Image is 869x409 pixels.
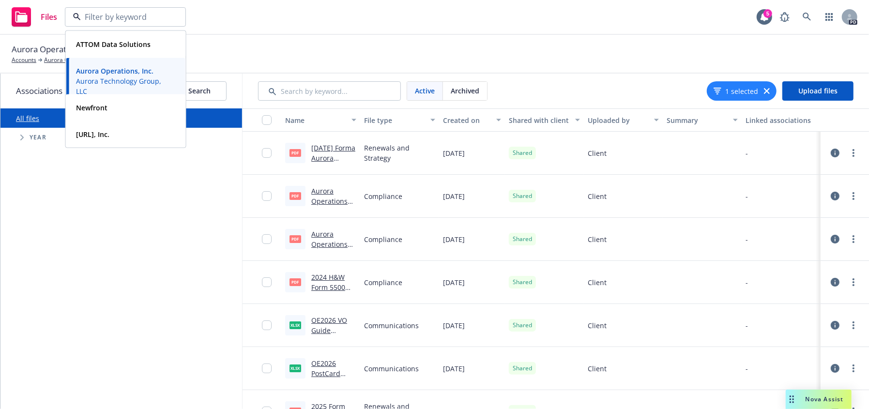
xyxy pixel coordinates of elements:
[451,86,479,96] span: Archived
[513,192,532,200] span: Shared
[290,192,301,199] span: pdf
[848,276,859,288] a: more
[763,9,772,18] div: 5
[746,277,748,288] div: -
[364,364,419,374] span: Communications
[443,277,465,288] span: [DATE]
[76,66,153,76] strong: Aurora Operations, Inc.
[8,3,61,30] a: Files
[513,364,532,373] span: Shared
[262,115,272,125] input: Select all
[746,115,817,125] div: Linked associations
[746,364,748,374] div: -
[439,108,505,132] button: Created on
[12,43,99,56] span: Aurora Operations, Inc.
[443,234,465,244] span: [DATE]
[364,234,402,244] span: Compliance
[443,115,490,125] div: Created on
[12,56,36,64] a: Accounts
[262,148,272,158] input: Toggle Row Selected
[311,273,353,322] a: 2024 H&W Form 5500 Filing Confirmation [DATE].pdf
[742,108,821,132] button: Linked associations
[76,103,107,112] strong: Newfront
[290,278,301,286] span: pdf
[364,277,402,288] span: Compliance
[311,143,355,203] a: [DATE] Forma Aurora Renewal Order Form.docx.pdf
[16,85,62,97] span: Associations
[76,76,174,96] span: Aurora Technology Group, LLC
[513,235,532,243] span: Shared
[364,191,402,201] span: Compliance
[258,81,401,101] input: Search by keyword...
[76,40,151,49] strong: ATTOM Data Solutions
[588,234,607,244] span: Client
[786,390,852,409] button: Nova Assist
[848,233,859,245] a: more
[16,114,39,123] a: All files
[290,321,301,329] span: xlsx
[262,191,272,201] input: Toggle Row Selected
[290,235,301,242] span: pdf
[443,320,465,331] span: [DATE]
[746,234,748,244] div: -
[848,190,859,202] a: more
[513,149,532,157] span: Shared
[364,115,425,125] div: File type
[775,7,794,27] a: Report a Bug
[848,363,859,374] a: more
[513,278,532,287] span: Shared
[177,82,211,100] div: Search
[290,364,301,372] span: xlsx
[584,108,663,132] button: Uploaded by
[364,143,435,163] span: Renewals and Strategy
[311,359,356,409] a: OE2026 PostCard Mailing List_09262025.xlsx
[820,7,839,27] a: Switch app
[509,115,569,125] div: Shared with client
[0,128,242,147] div: Tree Example
[41,13,57,21] span: Files
[746,320,748,331] div: -
[505,108,584,132] button: Shared with client
[782,81,854,101] button: Upload files
[311,229,348,289] a: Aurora Operations 2024 Summary Annual Report.pdf
[588,115,648,125] div: Uploaded by
[786,390,798,409] div: Drag to move
[262,277,272,287] input: Toggle Row Selected
[588,277,607,288] span: Client
[663,108,742,132] button: Summary
[513,321,532,330] span: Shared
[81,11,166,23] input: Filter by keyword
[588,364,607,374] span: Client
[746,191,748,201] div: -
[848,319,859,331] a: more
[588,320,607,331] span: Client
[806,395,844,403] span: Nova Assist
[443,191,465,201] span: [DATE]
[161,81,227,101] button: SearchSearch
[262,364,272,373] input: Toggle Row Selected
[285,115,346,125] div: Name
[262,320,272,330] input: Toggle Row Selected
[443,364,465,374] span: [DATE]
[44,56,107,64] a: Aurora Operations, Inc.
[415,86,435,96] span: Active
[281,108,360,132] button: Name
[360,108,439,132] button: File type
[797,7,817,27] a: Search
[588,148,607,158] span: Client
[848,147,859,159] a: more
[746,148,748,158] div: -
[364,320,419,331] span: Communications
[262,234,272,244] input: Toggle Row Selected
[30,135,46,140] span: Year
[311,186,348,236] a: Aurora Operations 2024 Form 5500 EFile Copy.pdf
[588,191,607,201] span: Client
[667,115,727,125] div: Summary
[76,130,109,139] strong: [URL], Inc.
[290,149,301,156] span: pdf
[311,316,356,365] a: OE2026 VO Guide Mailing List_09262025.xlsx
[714,86,758,96] button: 1 selected
[443,148,465,158] span: [DATE]
[798,86,838,95] span: Upload files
